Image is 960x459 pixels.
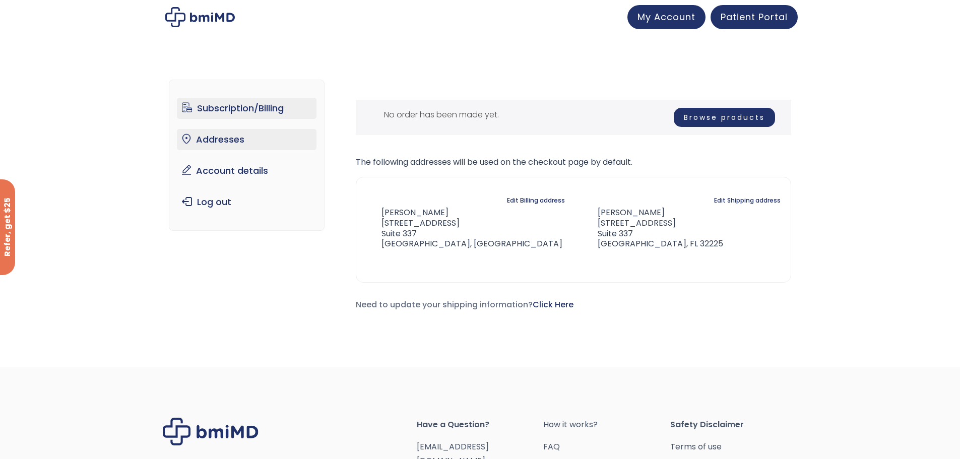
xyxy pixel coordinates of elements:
[356,155,791,169] p: The following addresses will be used on the checkout page by default.
[711,5,798,29] a: Patient Portal
[670,418,797,432] span: Safety Disclaimer
[177,160,316,181] a: Account details
[366,208,562,249] address: [PERSON_NAME] [STREET_ADDRESS] Suite 337 [GEOGRAPHIC_DATA], [GEOGRAPHIC_DATA]
[543,440,670,454] a: FAQ
[165,7,235,27] img: My account
[721,11,788,23] span: Patient Portal
[177,129,316,150] a: Addresses
[543,418,670,432] a: How it works?
[163,418,259,445] img: Brand Logo
[627,5,706,29] a: My Account
[533,299,573,310] a: Click Here
[582,208,723,249] address: [PERSON_NAME] [STREET_ADDRESS] Suite 337 [GEOGRAPHIC_DATA], FL 32225
[356,299,573,310] span: Need to update your shipping information?
[177,98,316,119] a: Subscription/Billing
[714,193,781,208] a: Edit Shipping address
[637,11,695,23] span: My Account
[417,418,544,432] span: Have a Question?
[670,440,797,454] a: Terms of use
[507,193,565,208] a: Edit Billing address
[674,108,775,127] a: Browse products
[177,191,316,213] a: Log out
[356,100,791,135] div: No order has been made yet.
[169,80,325,231] nav: Account pages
